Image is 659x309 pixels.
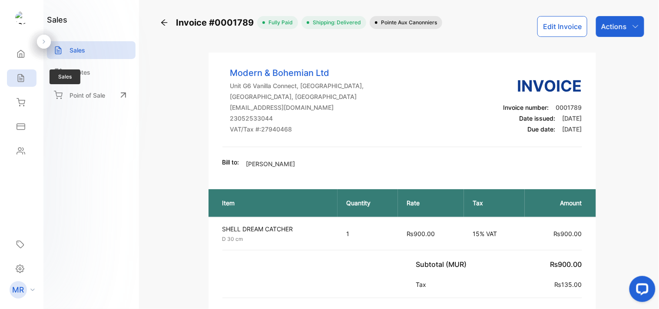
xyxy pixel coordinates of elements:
[601,21,627,32] p: Actions
[537,16,587,37] button: Edit Invoice
[309,19,361,26] span: Shipping: Delivered
[222,224,331,233] p: SHELL DREAM CATCHER
[230,125,364,134] p: VAT/Tax #: 27940468
[230,66,364,79] p: Modern & Bohemian Ltd
[230,114,364,123] p: 23052533044
[47,63,136,81] a: Quotes
[623,273,659,309] iframe: LiveChat chat widget
[47,14,67,26] h1: sales
[378,19,437,26] span: Pointe aux Canonniers
[416,280,430,289] p: Tax
[596,16,644,37] button: Actions
[554,230,582,237] span: ₨900.00
[47,41,136,59] a: Sales
[222,198,329,207] p: Item
[50,69,80,84] span: Sales
[15,11,28,24] img: logo
[70,68,90,77] p: Quotes
[407,198,455,207] p: Rate
[416,259,470,270] p: Subtotal (MUR)
[222,235,331,243] p: D 30 cm
[346,198,389,207] p: Quantity
[70,46,85,55] p: Sales
[407,230,435,237] span: ₨900.00
[563,115,582,122] span: [DATE]
[230,92,364,101] p: [GEOGRAPHIC_DATA], [GEOGRAPHIC_DATA]
[533,198,582,207] p: Amount
[563,125,582,133] span: [DATE]
[503,74,582,98] h3: Invoice
[222,158,239,167] p: Bill to:
[13,284,24,296] p: MR
[528,125,556,133] span: Due date:
[70,91,105,100] p: Point of Sale
[503,104,549,111] span: Invoice number:
[47,85,136,105] a: Point of Sale
[550,260,582,269] span: ₨900.00
[176,16,257,29] span: Invoice #0001789
[230,81,364,90] p: Unit G6 Vanilla Connect, [GEOGRAPHIC_DATA],
[473,229,516,238] p: 15% VAT
[230,103,364,112] p: [EMAIL_ADDRESS][DOMAIN_NAME]
[346,229,389,238] p: 1
[556,104,582,111] span: 0001789
[473,198,516,207] p: Tax
[246,159,295,168] p: [PERSON_NAME]
[555,281,582,288] span: ₨135.00
[265,19,293,26] span: fully paid
[520,115,556,122] span: Date issued:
